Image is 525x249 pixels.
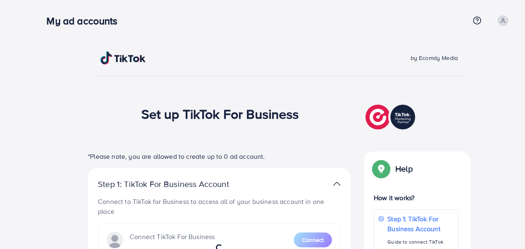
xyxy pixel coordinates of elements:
[88,151,351,161] p: *Please note, you are allowed to create up to 0 ad account.
[98,179,255,189] p: Step 1: TikTok For Business Account
[100,51,146,65] img: TikTok
[387,214,454,234] p: Step 1: TikTok For Business Account
[395,164,413,174] p: Help
[374,161,389,176] img: Popup guide
[333,178,341,190] img: TikTok partner
[374,193,459,203] p: How it works?
[141,106,299,122] h1: Set up TikTok For Business
[411,54,458,62] span: by Ecomdy Media
[365,103,417,132] img: TikTok partner
[46,15,124,27] h3: My ad accounts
